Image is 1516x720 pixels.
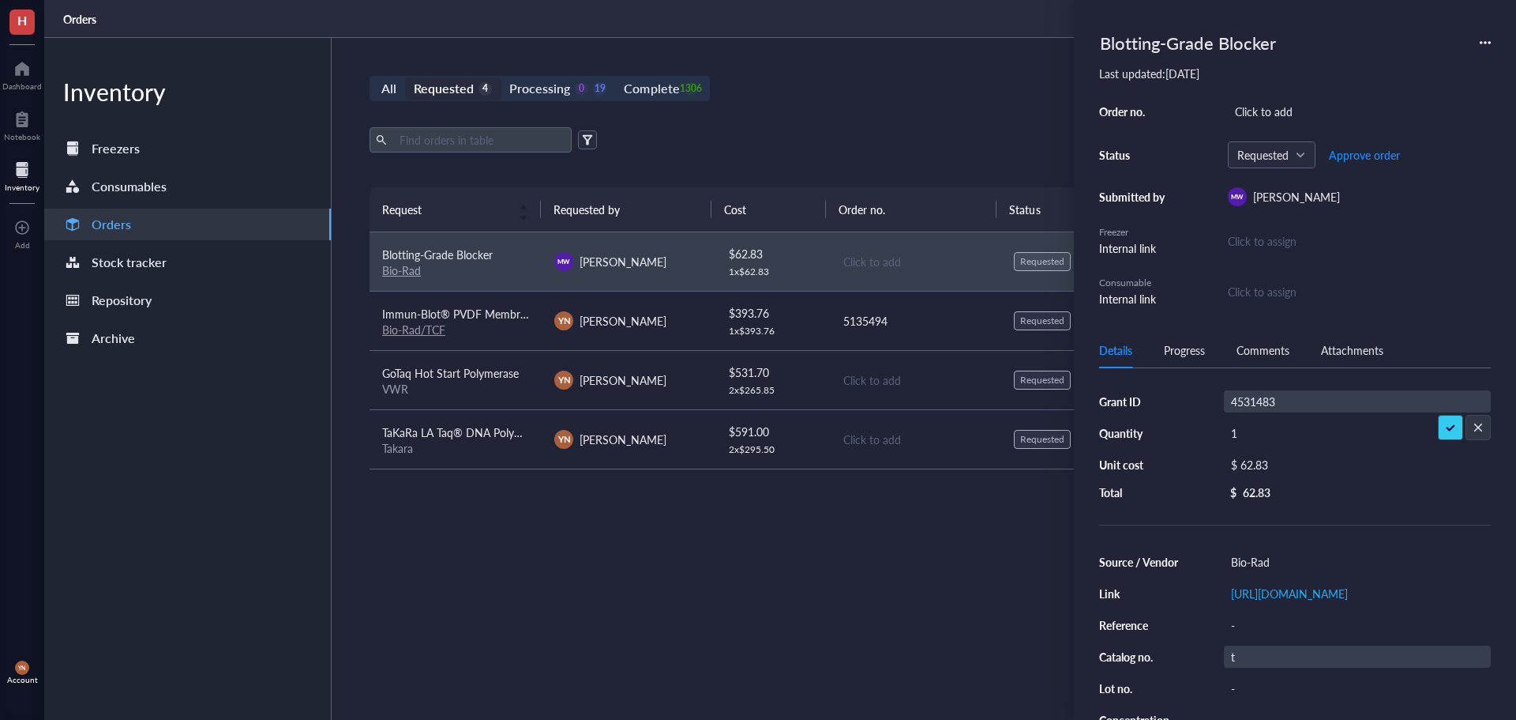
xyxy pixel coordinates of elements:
div: t [1224,646,1491,668]
div: Blotting-Grade Blocker [1093,25,1283,60]
div: 5135494 [843,312,989,330]
div: 62.83 [1243,485,1270,499]
div: Account [7,675,38,684]
span: MW [1231,192,1244,202]
a: Archive [44,322,331,354]
div: 4 [478,82,492,96]
div: Click to assign [1228,232,1491,250]
div: 1306 [685,82,698,96]
div: Repository [92,289,152,311]
div: Bio-Rad [1224,551,1491,573]
div: Quantity [1099,426,1180,440]
span: GoTaq Hot Start Polymerase [382,365,519,381]
div: Freezers [92,138,140,160]
a: Dashboard [2,56,42,91]
div: All [381,77,396,100]
span: [PERSON_NAME] [580,313,666,329]
div: 1 x $ 62.83 [729,266,817,278]
div: Source / Vendor [1099,555,1180,569]
div: Order no. [1099,104,1170,119]
div: Internal link [1099,239,1170,257]
th: Cost [711,187,825,232]
div: Reference [1099,618,1180,632]
div: Lot no. [1099,681,1180,695]
span: YN [557,373,570,386]
div: - [1224,677,1491,699]
div: 2 x $ 295.50 [729,443,817,456]
div: Total [1099,485,1180,499]
div: Dashboard [2,81,42,91]
div: $ 62.83 [1224,454,1484,476]
div: Inventory [44,76,331,107]
a: [URL][DOMAIN_NAME] [1231,586,1348,601]
div: Click to add [1228,100,1491,123]
div: Submitted by [1099,190,1170,204]
div: 2 x $ 265.85 [729,384,817,397]
input: Find orders in table [393,128,565,152]
div: Link [1099,586,1180,601]
div: Attachments [1321,341,1383,359]
a: Orders [63,12,99,26]
td: Click to add [829,409,1001,469]
div: Takara [382,441,529,455]
td: 5135494 [829,291,1001,350]
div: Last updated: [DATE] [1099,66,1491,81]
div: 1 [1224,422,1491,444]
div: Requested [414,77,474,100]
div: Add [15,240,30,250]
a: Orders [44,209,331,240]
td: Click to add [829,232,1001,292]
span: Requested [1237,148,1303,162]
div: 0 [575,82,588,96]
div: Orders [92,213,131,236]
span: TaKaRa LA Taq® DNA Polymerase (Mg2+ plus buffer) - 250 Units [382,424,701,440]
div: 19 [593,82,606,96]
button: Approve order [1328,142,1401,168]
div: $ 531.70 [729,364,817,381]
span: [PERSON_NAME] [580,432,666,447]
div: $ 591.00 [729,423,817,440]
td: Click to add [829,350,1001,409]
div: Grant ID [1099,394,1180,409]
div: segmented control [370,76,710,101]
a: Notebook [4,107,40,141]
div: $ 62.83 [729,245,817,262]
th: Request [370,187,541,232]
span: YN [18,665,26,672]
a: Freezers [44,133,331,164]
div: Progress [1164,341,1205,359]
span: [PERSON_NAME] [1253,189,1340,205]
div: Comments [1236,341,1289,359]
th: Requested by [541,187,712,232]
div: 1 x $ 393.76 [729,325,817,337]
div: Stock tracker [92,251,167,273]
a: Inventory [5,157,39,192]
a: Consumables [44,171,331,202]
div: VWR [382,382,529,396]
div: Requested [1020,255,1064,268]
th: Order no. [826,187,997,232]
div: Processing [509,77,570,100]
a: Bio-Rad/TCF [382,322,445,337]
div: Archive [92,327,135,349]
div: Unit cost [1099,458,1180,472]
a: Stock tracker [44,247,331,278]
span: [PERSON_NAME] [580,372,666,388]
span: Approve order [1329,149,1400,161]
div: Click to add [843,431,989,448]
div: $ 393.76 [729,304,817,322]
div: Click to add [843,371,989,389]
div: Requested [1020,433,1064,446]
span: Immun-Blot® PVDF Membrane, Roll, 26 cm x 3.3 m, 1620177 [382,306,688,322]
div: Notebook [4,132,40,141]
span: H [17,10,27,30]
span: MW [557,257,570,266]
th: Status [996,187,1110,232]
span: YN [557,314,570,327]
a: Bio-Rad [382,262,421,278]
div: Status [1099,148,1170,162]
span: [PERSON_NAME] [580,254,666,270]
div: Requested [1020,374,1064,386]
div: Complete [624,77,679,100]
span: Blotting-Grade Blocker [382,247,493,262]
